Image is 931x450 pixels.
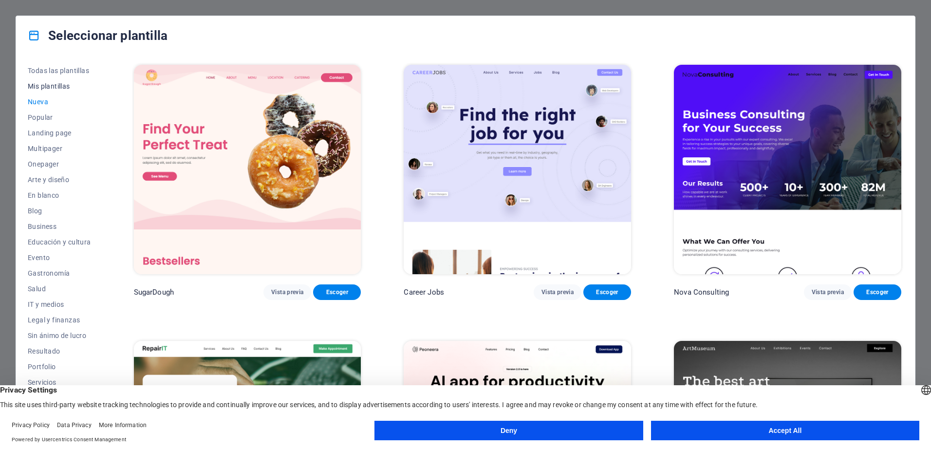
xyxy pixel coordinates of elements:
span: Business [28,223,91,230]
button: Gastronomía [28,265,91,281]
span: En blanco [28,191,91,199]
span: IT y medios [28,300,91,308]
span: Legal y finanzas [28,316,91,324]
button: Sin ánimo de lucro [28,328,91,343]
span: Gastronomía [28,269,91,277]
button: Business [28,219,91,234]
span: Salud [28,285,91,293]
button: IT y medios [28,297,91,312]
img: Career Jobs [404,65,631,274]
button: Escoger [313,284,361,300]
span: Servicios [28,378,91,386]
span: Mis plantillas [28,82,91,90]
button: Portfolio [28,359,91,375]
span: Vista previa [271,288,303,296]
button: Arte y diseño [28,172,91,187]
button: Vista previa [534,284,581,300]
p: Career Jobs [404,287,444,297]
button: Blog [28,203,91,219]
button: Vista previa [804,284,852,300]
button: Multipager [28,141,91,156]
span: Evento [28,254,91,262]
span: Landing page [28,129,91,137]
span: Portfolio [28,363,91,371]
span: Todas las plantillas [28,67,91,75]
span: Nueva [28,98,91,106]
span: Onepager [28,160,91,168]
span: Resultado [28,347,91,355]
button: Evento [28,250,91,265]
p: Nova Consulting [674,287,729,297]
button: En blanco [28,187,91,203]
img: Nova Consulting [674,65,901,274]
button: Educación y cultura [28,234,91,250]
img: SugarDough [134,65,361,274]
button: Popular [28,110,91,125]
span: Blog [28,207,91,215]
button: Legal y finanzas [28,312,91,328]
button: Todas las plantillas [28,63,91,78]
button: Resultado [28,343,91,359]
button: Landing page [28,125,91,141]
span: Escoger [861,288,894,296]
span: Vista previa [541,288,574,296]
button: Mis plantillas [28,78,91,94]
span: Educación y cultura [28,238,91,246]
h4: Seleccionar plantilla [28,28,168,43]
button: Escoger [583,284,631,300]
button: Vista previa [263,284,311,300]
span: Escoger [591,288,623,296]
button: Nueva [28,94,91,110]
span: Multipager [28,145,91,152]
span: Escoger [321,288,353,296]
p: SugarDough [134,287,174,297]
button: Onepager [28,156,91,172]
button: Servicios [28,375,91,390]
button: Salud [28,281,91,297]
span: Arte y diseño [28,176,91,184]
span: Sin ánimo de lucro [28,332,91,339]
span: Popular [28,113,91,121]
button: Escoger [854,284,901,300]
span: Vista previa [812,288,844,296]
